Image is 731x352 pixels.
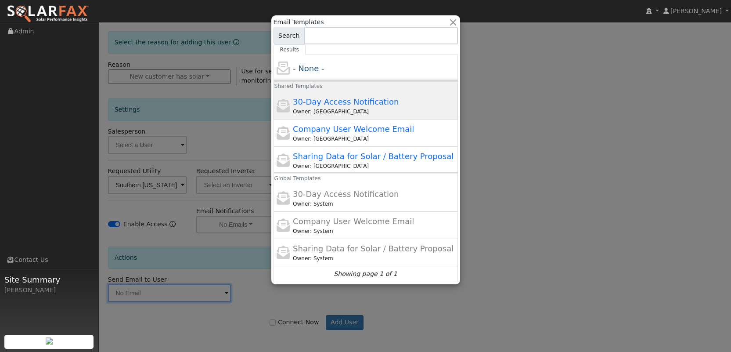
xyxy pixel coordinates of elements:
[293,189,399,199] span: 30-Day Access Notification
[293,124,414,134] span: Company User Welcome Email
[293,135,456,143] div: Nick Duong
[268,172,281,185] h6: Global Templates
[268,80,281,93] h6: Shared Templates
[274,44,306,55] a: Results
[4,274,94,286] span: Site Summary
[274,18,324,27] span: Email Templates
[46,337,53,345] img: retrieve
[7,5,89,23] img: SolarFax
[274,27,305,44] span: Search
[293,64,324,73] span: - None -
[4,286,94,295] div: [PERSON_NAME]
[670,7,722,15] span: [PERSON_NAME]
[293,108,456,116] div: Nick Duong
[293,152,454,161] span: Sharing Data for Solar / Battery Proposal
[293,254,456,262] div: Leroy Coffman
[293,227,456,235] div: Leroy Coffman
[293,97,399,106] span: 30-Day Access Notification
[334,269,397,279] i: Showing page 1 of 1
[293,200,456,208] div: Leroy Coffman
[293,162,456,170] div: Nick Duong
[293,217,414,226] span: Company User Welcome Email
[293,244,454,253] span: Sharing Data for Solar / Battery Proposal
